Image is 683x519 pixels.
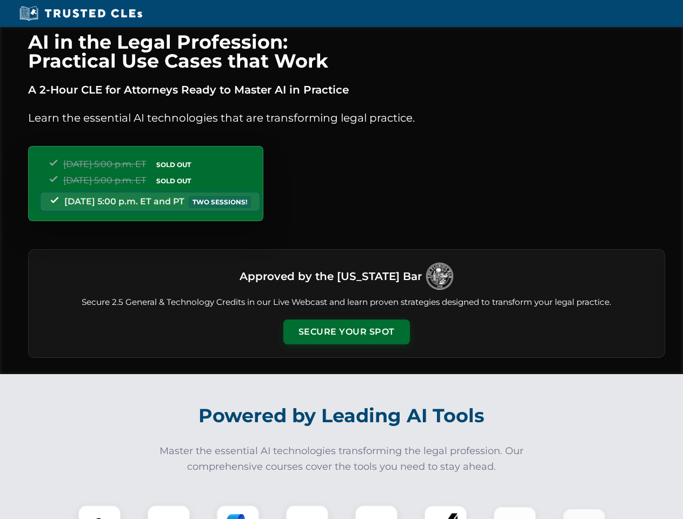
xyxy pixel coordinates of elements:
p: Learn the essential AI technologies that are transforming legal practice. [28,109,665,127]
p: Secure 2.5 General & Technology Credits in our Live Webcast and learn proven strategies designed ... [42,296,652,309]
p: A 2-Hour CLE for Attorneys Ready to Master AI in Practice [28,81,665,98]
span: [DATE] 5:00 p.m. ET [63,159,146,169]
h2: Powered by Leading AI Tools [42,397,641,435]
img: Logo [426,263,453,290]
span: SOLD OUT [152,159,195,170]
h3: Approved by the [US_STATE] Bar [240,267,422,286]
button: Secure Your Spot [283,320,410,344]
p: Master the essential AI technologies transforming the legal profession. Our comprehensive courses... [152,443,531,475]
span: [DATE] 5:00 p.m. ET [63,175,146,185]
h1: AI in the Legal Profession: Practical Use Cases that Work [28,32,665,70]
img: Trusted CLEs [16,5,145,22]
span: SOLD OUT [152,175,195,187]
